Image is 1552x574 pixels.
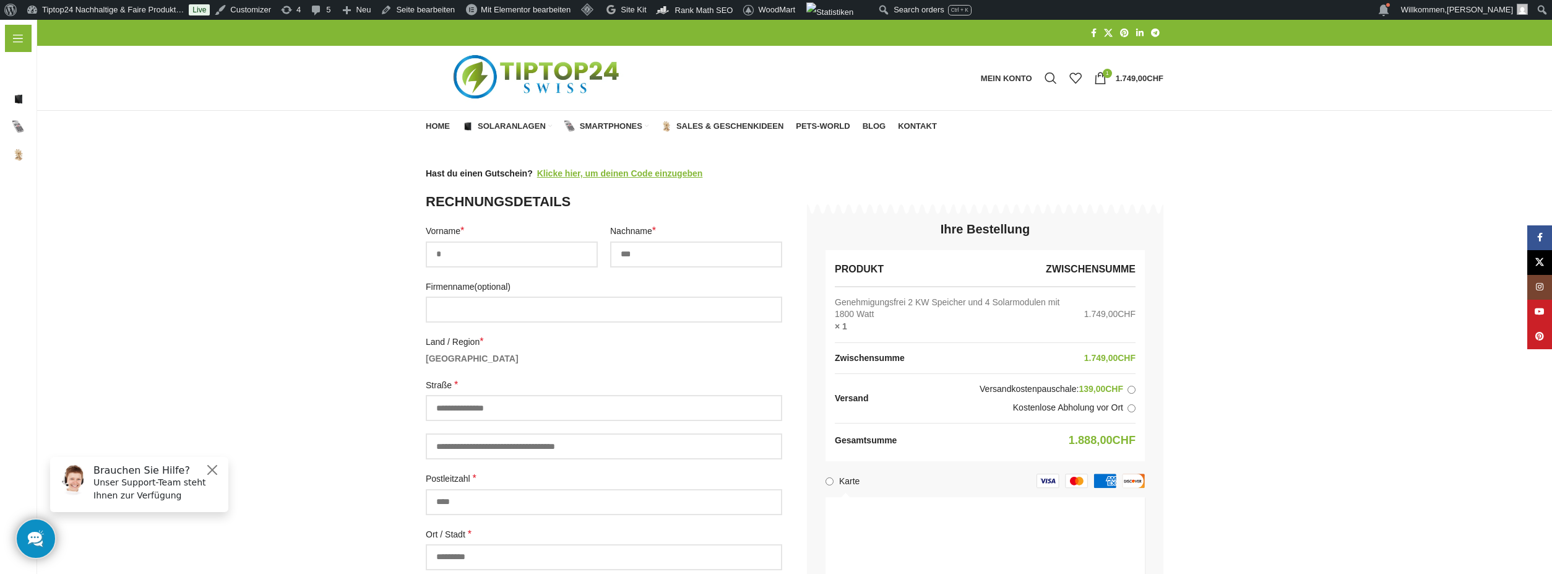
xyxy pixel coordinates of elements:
[426,224,598,238] label: Vorname
[1447,5,1513,14] span: [PERSON_NAME]
[420,114,943,139] div: Hauptnavigation
[1088,66,1170,90] a: 1 1.749,00CHF
[1118,309,1136,319] span: CHF
[806,2,853,22] img: Aufrufe der letzten 48 Stunden. Klicke hier für weitere Jetpack-Statistiken.
[661,121,672,132] img: Sales & Geschenkideen
[1084,309,1136,319] bdi: 1.749,00
[621,5,646,14] span: Site Kit
[1116,74,1163,83] bdi: 1.749,00
[676,121,783,131] span: Sales & Geschenkideen
[835,253,985,285] th: Produkt
[1527,225,1552,250] a: Facebook Social Link
[985,253,1136,285] th: Zwischensumme
[882,383,1136,396] label: Versandkostenpauschale:
[426,354,519,363] strong: [GEOGRAPHIC_DATA]
[1038,66,1063,90] a: Suche
[839,476,860,486] label: Karte
[835,343,911,374] th: Zwischensumme
[426,280,782,294] label: Firmenname
[189,4,210,15] a: Live
[1069,434,1136,446] bdi: 1.888,00
[426,114,450,139] a: Home
[835,425,903,456] th: Gesamtsumme
[975,66,1038,90] a: Mein Konto
[661,114,783,139] a: Sales & Geschenkideen
[426,167,702,180] div: Hast du einen Gutschein?
[478,121,546,131] span: Solaranlagen
[1113,434,1136,446] span: CHF
[1087,25,1100,41] a: Facebook Social Link
[426,335,782,349] label: Land / Region
[796,121,850,131] span: Pets-World
[898,114,937,139] a: Kontakt
[1122,474,1145,489] img: discover
[835,383,874,414] th: Versand
[165,15,179,30] button: Close
[981,74,1032,82] span: Mein Konto
[481,5,571,14] span: Mit Elementor bearbeiten
[564,121,576,132] img: Smartphones
[426,472,782,485] label: Postleitzahl
[610,224,782,238] label: Nachname
[675,6,733,15] span: Rank Math SEO
[1527,275,1552,300] a: Instagram Social Link
[796,114,850,139] a: Pets-World
[537,167,703,180] a: Gutscheincode eingeben
[426,528,782,541] label: Ort / Stadt
[898,121,937,131] span: Kontakt
[1147,25,1163,41] a: Telegram Social Link
[1063,66,1088,90] div: Meine Wunschliste
[426,193,782,212] h3: Rechnungsdetails
[1116,25,1132,41] a: Pinterest Social Link
[1100,25,1116,41] a: X Social Link
[1105,384,1123,394] span: CHF
[1527,250,1552,275] a: X Social Link
[475,282,511,292] span: (optional)
[1084,353,1136,363] bdi: 1.749,00
[1527,324,1552,349] a: Pinterest Social Link
[462,114,552,139] a: Solaranlagen
[1037,474,1059,489] img: visa
[426,72,650,82] a: Logo der Website
[1093,474,1116,489] img: amex
[53,17,181,29] h6: Brauchen Sie Hilfe?
[1118,353,1136,363] span: CHF
[1147,74,1163,83] span: CHF
[941,220,1030,238] h4: Ihre Bestellung
[1065,474,1088,489] img: mastercard
[53,29,181,55] p: Unser Support-Team steht Ihnen zur Verfügung
[863,114,886,139] a: Blog
[1103,69,1112,78] span: 1
[835,321,847,333] strong: × 1
[1527,300,1552,324] a: YouTube Social Link
[835,297,1075,321] span: Genehmigungsfrei 2 KW Speicher und 4 Solarmodulen mit 1800 Watt
[882,402,1136,414] label: Kostenlose Abholung vor Ort
[863,121,886,131] span: Blog
[17,17,48,48] img: Customer service
[426,378,782,392] label: Straße
[426,121,450,131] span: Home
[564,114,649,139] a: Smartphones
[462,121,473,132] img: Solaranlagen
[1079,384,1123,394] bdi: 139,00
[1132,25,1147,41] a: LinkedIn Social Link
[580,121,642,131] span: Smartphones
[951,7,968,13] span: Ctrl + K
